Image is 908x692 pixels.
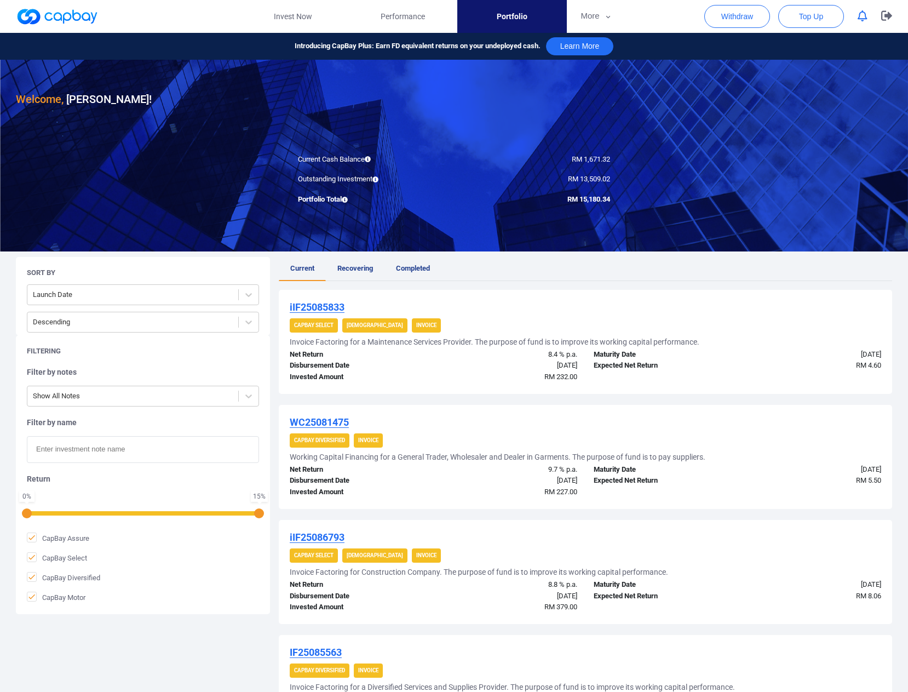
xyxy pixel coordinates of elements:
u: WC25081475 [290,416,349,428]
h5: Invoice Factoring for Construction Company. The purpose of fund is to improve its working capital... [290,567,668,577]
div: Disbursement Date [281,591,434,602]
u: IF25085563 [290,647,342,658]
strong: Invoice [416,552,436,558]
h5: Filtering [27,346,61,356]
div: Net Return [281,579,434,591]
div: Expected Net Return [585,591,738,602]
div: Disbursement Date [281,360,434,371]
strong: CapBay Diversified [294,667,345,673]
span: RM 13,509.02 [568,175,610,183]
div: Maturity Date [585,464,738,476]
span: CapBay Diversified [27,572,100,583]
strong: CapBay Select [294,322,334,328]
input: Enter investment note name [27,436,259,463]
div: 0 % [21,493,32,500]
div: Maturity Date [585,579,738,591]
button: Withdraw [704,5,770,28]
div: [DATE] [738,579,890,591]
span: RM 232.00 [544,373,577,381]
div: Portfolio Total [290,194,454,205]
u: iIF25086793 [290,531,344,543]
div: 8.4 % p.a. [434,349,586,361]
h5: Filter by notes [27,367,259,377]
span: RM 15,180.34 [567,195,610,203]
span: RM 4.60 [856,361,881,369]
div: Invested Amount [281,371,434,383]
div: Net Return [281,464,434,476]
span: CapBay Motor [27,592,85,603]
h5: Working Capital Financing for a General Trader, Wholesaler and Dealer in Garments. The purpose of... [290,452,705,462]
span: RM 1,671.32 [572,155,610,163]
div: Expected Net Return [585,475,738,487]
div: [DATE] [434,360,586,371]
div: Invested Amount [281,602,434,613]
span: CapBay Assure [27,533,89,544]
span: RM 379.00 [544,603,577,611]
strong: Invoice [358,437,378,443]
strong: [DEMOGRAPHIC_DATA] [347,322,403,328]
span: Recovering [337,264,373,272]
strong: Invoice [416,322,436,328]
div: Maturity Date [585,349,738,361]
strong: CapBay Select [294,552,334,558]
div: Net Return [281,349,434,361]
span: Current [290,264,314,272]
h5: Return [27,474,259,484]
strong: CapBay Diversified [294,437,345,443]
span: RM 8.06 [856,592,881,600]
div: [DATE] [434,475,586,487]
div: Invested Amount [281,487,434,498]
h5: Invoice Factoring for a Maintenance Services Provider. The purpose of fund is to improve its work... [290,337,699,347]
h3: [PERSON_NAME] ! [16,90,152,108]
strong: Invoice [358,667,378,673]
div: [DATE] [434,591,586,602]
div: [DATE] [738,464,890,476]
button: Top Up [778,5,844,28]
div: Expected Net Return [585,360,738,371]
span: Completed [396,264,430,272]
h5: Sort By [27,268,55,278]
u: iIF25085833 [290,301,344,313]
span: RM 5.50 [856,476,881,484]
div: 8.8 % p.a. [434,579,586,591]
strong: [DEMOGRAPHIC_DATA] [347,552,403,558]
div: 15 % [253,493,266,500]
div: 9.7 % p.a. [434,464,586,476]
span: Performance [381,10,425,22]
span: Introducing CapBay Plus: Earn FD equivalent returns on your undeployed cash. [295,41,541,52]
h5: Invoice Factoring for a Diversified Services and Supplies Provider. The purpose of fund is to imp... [290,682,735,692]
span: Portfolio [497,10,527,22]
div: Current Cash Balance [290,154,454,165]
div: Disbursement Date [281,475,434,487]
h5: Filter by name [27,418,259,427]
div: Outstanding Investment [290,174,454,185]
span: Top Up [799,11,823,22]
button: Learn More [546,37,614,55]
div: [DATE] [738,349,890,361]
span: CapBay Select [27,552,87,563]
span: Welcome, [16,93,64,106]
span: RM 227.00 [544,488,577,496]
